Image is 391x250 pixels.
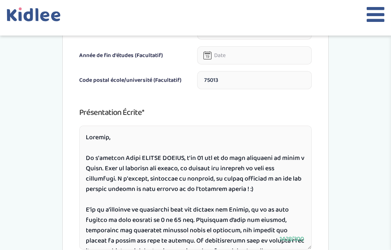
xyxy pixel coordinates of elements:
h3: Présentation écrite* [79,106,312,119]
span: 1428/300 [280,234,304,244]
input: Date [197,46,312,64]
label: Année de fin d'études (Facultatif) [79,51,163,60]
label: Code postal école/université (Facultatif) [79,76,181,85]
input: Indique le code postal de ton école/université [197,71,312,89]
